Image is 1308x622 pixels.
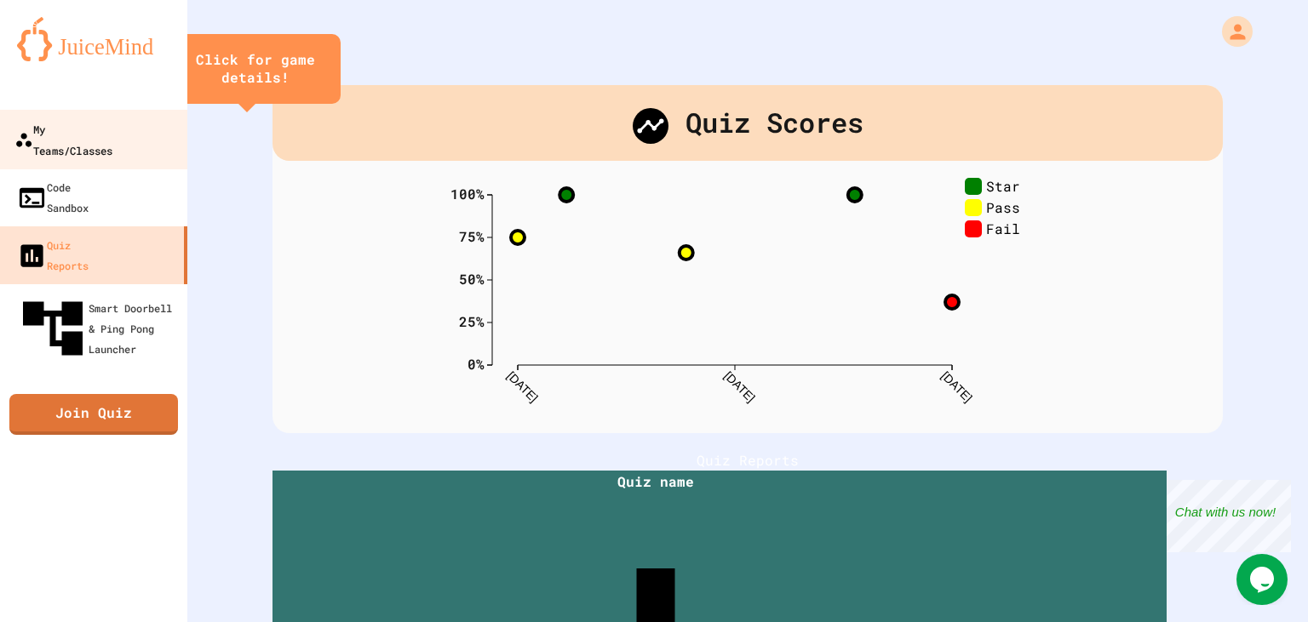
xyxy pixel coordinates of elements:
text: [DATE] [504,368,540,404]
text: 0% [468,355,485,373]
div: My Teams/Classes [14,118,112,160]
text: 75% [459,227,485,245]
text: Pass [986,197,1020,215]
div: Quiz Scores [272,85,1223,161]
text: Fail [986,219,1020,237]
text: 25% [459,312,485,330]
a: Join Quiz [9,394,178,435]
div: Smart Doorbell & Ping Pong Launcher [17,293,181,364]
text: 100% [450,185,485,203]
iframe: chat widget [1236,554,1291,605]
div: Code Sandbox [17,177,89,218]
img: logo-orange.svg [17,17,170,61]
text: [DATE] [721,368,757,404]
h1: Quiz Reports [272,450,1223,471]
text: Star [986,176,1020,194]
div: Quiz Reports [17,235,89,276]
div: My Account [1204,12,1257,51]
text: 50% [459,270,485,288]
iframe: chat widget [1167,480,1291,552]
text: [DATE] [938,368,974,404]
div: Click for game details! [187,51,324,87]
